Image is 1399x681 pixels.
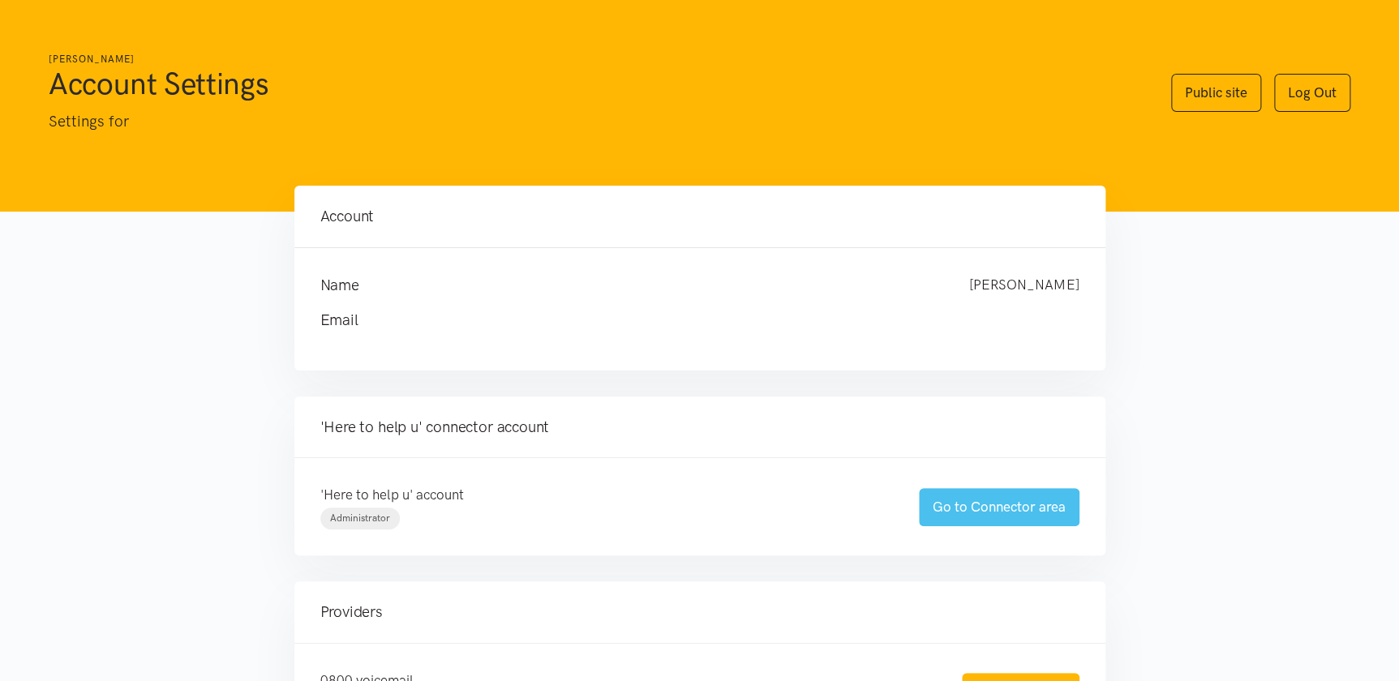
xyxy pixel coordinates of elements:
[49,52,1139,67] h6: [PERSON_NAME]
[320,274,937,297] h4: Name
[320,309,1047,332] h4: Email
[320,484,886,506] p: 'Here to help u' account
[49,109,1139,134] p: Settings for
[1274,74,1350,112] a: Log Out
[320,416,1079,439] h4: 'Here to help u' connector account
[1171,74,1261,112] a: Public site
[919,488,1079,526] a: Go to Connector area
[953,274,1096,297] div: [PERSON_NAME]
[330,512,390,524] span: Administrator
[320,205,1079,228] h4: Account
[320,601,1079,623] h4: Providers
[49,64,1139,103] h1: Account Settings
